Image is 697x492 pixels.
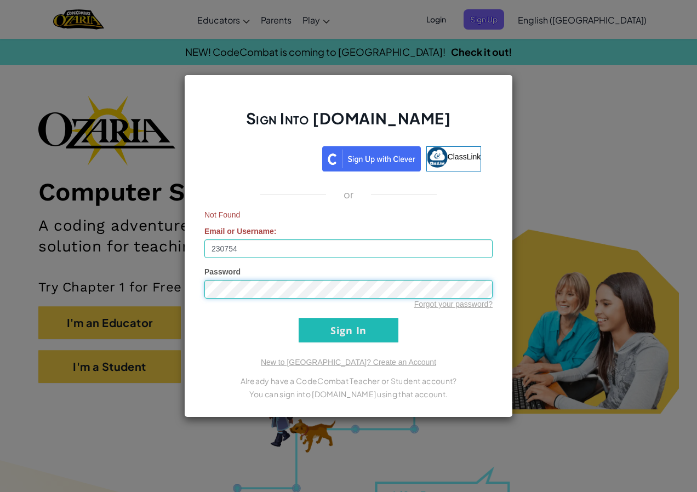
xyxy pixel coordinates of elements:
img: classlink-logo-small.png [427,147,448,168]
span: Password [204,267,241,276]
a: Forgot your password? [414,300,493,308]
img: clever_sso_button@2x.png [322,146,421,171]
h2: Sign Into [DOMAIN_NAME] [204,108,493,140]
span: Not Found [204,209,493,220]
p: or [344,188,354,201]
label: : [204,226,277,237]
span: Email or Username [204,227,274,236]
p: You can sign into [DOMAIN_NAME] using that account. [204,387,493,401]
iframe: Sign in with Google Button [210,145,322,169]
span: ClassLink [448,152,481,161]
p: Already have a CodeCombat Teacher or Student account? [204,374,493,387]
input: Sign In [299,318,398,342]
a: New to [GEOGRAPHIC_DATA]? Create an Account [261,358,436,367]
